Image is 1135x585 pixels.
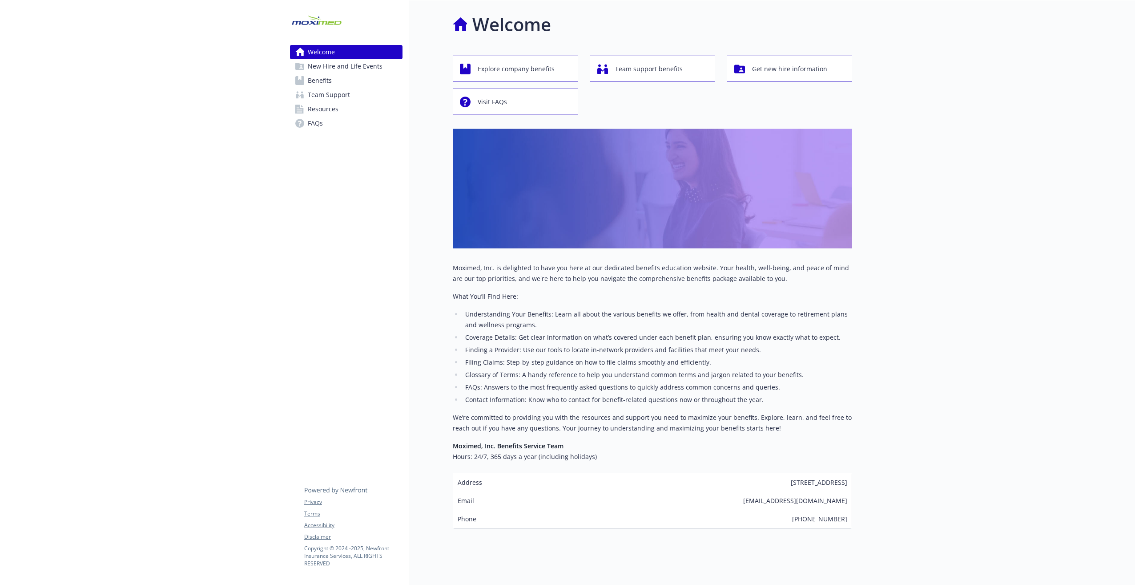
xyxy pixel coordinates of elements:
a: Resources [290,102,402,116]
p: What You’ll Find Here: [453,291,852,302]
li: Glossary of Terms: A handy reference to help you understand common terms and jargon related to yo... [463,370,852,380]
img: overview page banner [453,129,852,248]
span: Resources [308,102,338,116]
span: New Hire and Life Events [308,59,382,73]
button: Get new hire information [727,56,852,81]
span: Welcome [308,45,335,59]
a: Disclaimer [304,533,402,541]
a: FAQs [290,116,402,130]
p: Moximed, Inc. is delighted to have you here at our dedicated benefits education website. Your hea... [453,263,852,284]
span: Get new hire information [752,61,827,77]
span: Phone [458,514,476,524]
span: Team Support [308,88,350,102]
a: Welcome [290,45,402,59]
span: Address [458,478,482,487]
li: Coverage Details: Get clear information on what’s covered under each benefit plan, ensuring you k... [463,332,852,343]
span: Benefits [308,73,332,88]
li: Finding a Provider: Use our tools to locate in-network providers and facilities that meet your ne... [463,345,852,355]
a: Team Support [290,88,402,102]
span: Email [458,496,474,505]
li: Filing Claims: Step-by-step guidance on how to file claims smoothly and efficiently. [463,357,852,368]
button: Explore company benefits [453,56,578,81]
li: FAQs: Answers to the most frequently asked questions to quickly address common concerns and queries. [463,382,852,393]
span: [PHONE_NUMBER] [792,514,847,524]
button: Visit FAQs [453,89,578,114]
span: Team support benefits [615,61,683,77]
li: Contact Information: Know who to contact for benefit-related questions now or throughout the year. [463,394,852,405]
a: Benefits [290,73,402,88]
a: Accessibility [304,521,402,529]
h1: Welcome [472,11,551,38]
span: FAQs [308,116,323,130]
strong: Moximed, Inc. Benefits Service Team [453,442,563,450]
p: We’re committed to providing you with the resources and support you need to maximize your benefit... [453,412,852,434]
li: Understanding Your Benefits: Learn all about the various benefits we offer, from health and denta... [463,309,852,330]
span: [STREET_ADDRESS] [791,478,847,487]
span: Visit FAQs [478,93,507,110]
a: New Hire and Life Events [290,59,402,73]
span: [EMAIL_ADDRESS][DOMAIN_NAME] [743,496,847,505]
h6: Hours: 24/7, 365 days a year (including holidays)​ [453,451,852,462]
a: Terms [304,510,402,518]
span: Explore company benefits [478,61,555,77]
button: Team support benefits [590,56,715,81]
p: Copyright © 2024 - 2025 , Newfront Insurance Services, ALL RIGHTS RESERVED [304,544,402,567]
a: Privacy [304,498,402,506]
